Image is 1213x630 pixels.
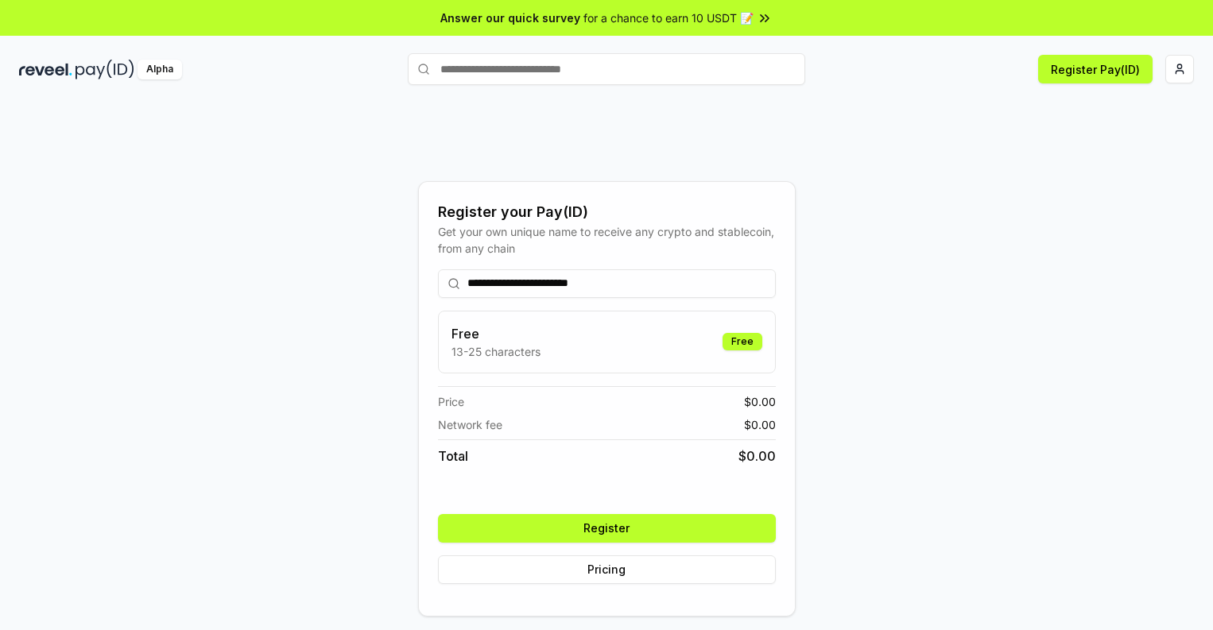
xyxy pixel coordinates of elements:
[438,201,776,223] div: Register your Pay(ID)
[438,393,464,410] span: Price
[738,446,776,466] span: $ 0.00
[76,60,134,79] img: pay_id
[438,514,776,543] button: Register
[438,446,468,466] span: Total
[744,393,776,410] span: $ 0.00
[451,324,541,343] h3: Free
[19,60,72,79] img: reveel_dark
[1038,55,1153,83] button: Register Pay(ID)
[438,416,502,433] span: Network fee
[440,10,580,26] span: Answer our quick survey
[438,555,776,584] button: Pricing
[583,10,754,26] span: for a chance to earn 10 USDT 📝
[451,343,541,360] p: 13-25 characters
[438,223,776,257] div: Get your own unique name to receive any crypto and stablecoin, from any chain
[723,333,762,350] div: Free
[744,416,776,433] span: $ 0.00
[138,60,182,79] div: Alpha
